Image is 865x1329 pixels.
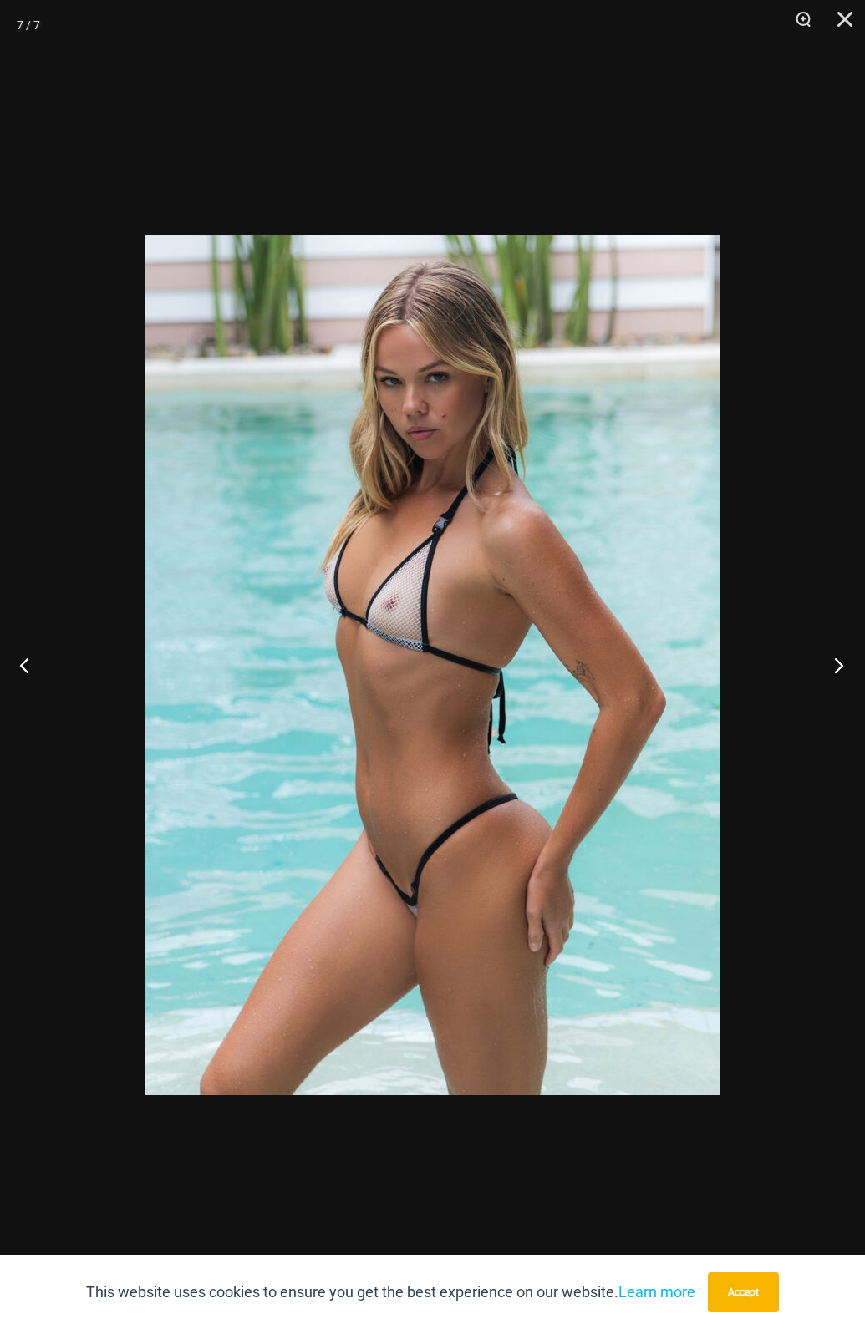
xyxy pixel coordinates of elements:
div: 7 / 7 [17,13,40,38]
button: Accept [708,1272,779,1312]
button: Next [802,623,865,707]
img: Trade Winds IvoryInk 317 Top 453 Micro 02 [145,235,720,1095]
p: This website uses cookies to ensure you get the best experience on our website. [86,1280,695,1305]
a: Learn more [618,1283,695,1301]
